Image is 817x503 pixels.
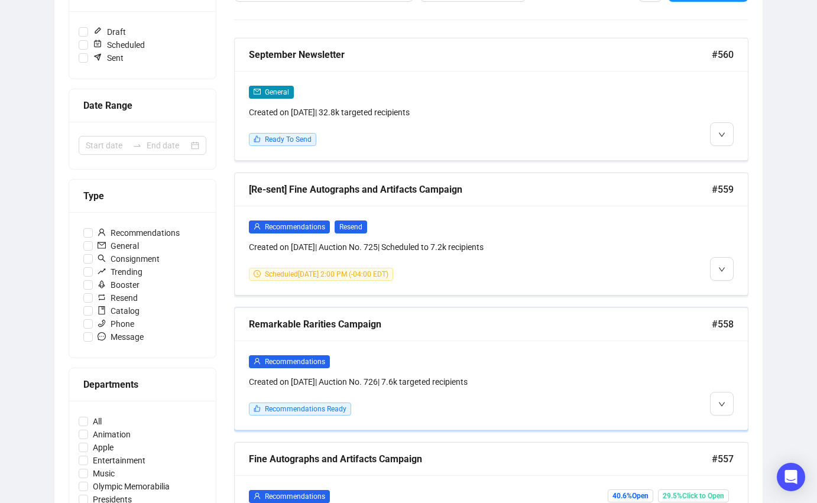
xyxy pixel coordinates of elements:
[265,135,312,144] span: Ready To Send
[98,267,106,275] span: rise
[93,265,147,278] span: Trending
[249,375,611,388] div: Created on [DATE] | Auction No. 726 | 7.6k targeted recipients
[335,220,367,233] span: Resend
[249,182,712,197] div: [Re-sent] Fine Autographs and Artifacts Campaign
[249,47,712,62] div: September Newsletter
[88,480,174,493] span: Olympic Memorabilia
[265,270,388,278] span: Scheduled [DATE] 2:00 PM (-04:00 EDT)
[254,405,261,412] span: like
[98,228,106,236] span: user
[88,51,128,64] span: Sent
[254,492,261,499] span: user
[712,182,734,197] span: #559
[88,467,119,480] span: Music
[265,88,289,96] span: General
[93,317,139,330] span: Phone
[98,293,106,301] span: retweet
[88,38,150,51] span: Scheduled
[88,428,135,441] span: Animation
[265,492,325,501] span: Recommendations
[132,141,142,150] span: to
[147,139,189,152] input: End date
[249,241,611,254] div: Created on [DATE] | Auction No. 725 | Scheduled to 7.2k recipients
[98,319,106,327] span: phone
[93,291,142,304] span: Resend
[83,98,202,113] div: Date Range
[718,131,725,138] span: down
[254,270,261,277] span: clock-circle
[712,47,734,62] span: #560
[93,278,144,291] span: Booster
[249,452,712,466] div: Fine Autographs and Artifacts Campaign
[265,405,346,413] span: Recommendations Ready
[265,223,325,231] span: Recommendations
[83,377,202,392] div: Departments
[93,330,148,343] span: Message
[98,280,106,288] span: rocket
[98,306,106,314] span: book
[249,317,712,332] div: Remarkable Rarities Campaign
[608,489,653,502] span: 40.6% Open
[98,332,106,340] span: message
[265,358,325,366] span: Recommendations
[132,141,142,150] span: swap-right
[712,452,734,466] span: #557
[88,454,150,467] span: Entertainment
[718,266,725,273] span: down
[254,88,261,95] span: mail
[777,463,805,491] div: Open Intercom Messenger
[98,254,106,262] span: search
[98,241,106,249] span: mail
[718,401,725,408] span: down
[86,139,128,152] input: Start date
[712,317,734,332] span: #558
[93,239,144,252] span: General
[93,252,164,265] span: Consignment
[93,304,144,317] span: Catalog
[88,25,131,38] span: Draft
[83,189,202,203] div: Type
[234,38,748,161] a: September Newsletter#560mailGeneralCreated on [DATE]| 32.8k targeted recipientslikeReady To Send
[88,441,118,454] span: Apple
[88,415,106,428] span: All
[93,226,184,239] span: Recommendations
[249,106,611,119] div: Created on [DATE] | 32.8k targeted recipients
[234,307,748,430] a: Remarkable Rarities Campaign#558userRecommendationsCreated on [DATE]| Auction No. 726| 7.6k targe...
[254,135,261,142] span: like
[658,489,729,502] span: 29.5% Click to Open
[254,358,261,365] span: user
[234,173,748,296] a: [Re-sent] Fine Autographs and Artifacts Campaign#559userRecommendationsResendCreated on [DATE]| A...
[254,223,261,230] span: user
